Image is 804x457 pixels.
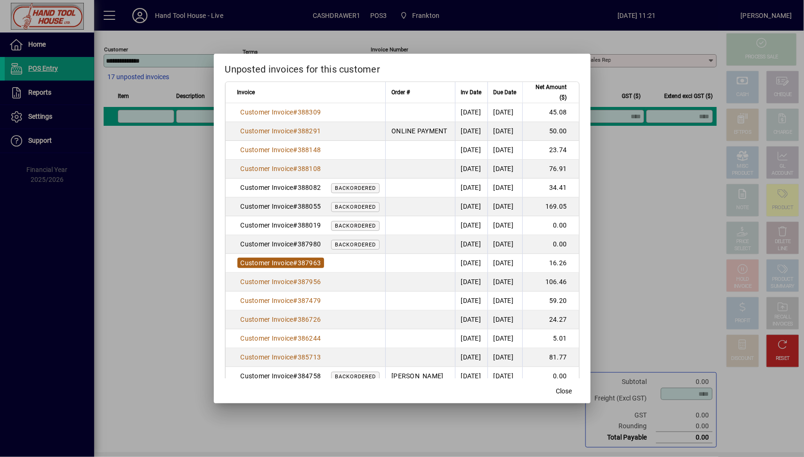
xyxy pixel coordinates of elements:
[335,374,376,380] span: Backordered
[298,353,321,361] span: 385713
[241,259,293,267] span: Customer Invoice
[455,122,487,141] td: [DATE]
[455,254,487,273] td: [DATE]
[522,141,579,160] td: 23.74
[241,353,293,361] span: Customer Invoice
[237,145,325,155] a: Customer Invoice#388148
[494,87,517,98] span: Due Date
[455,141,487,160] td: [DATE]
[293,108,298,116] span: #
[391,372,443,380] span: [PERSON_NAME]
[487,197,522,216] td: [DATE]
[455,367,487,386] td: [DATE]
[522,292,579,310] td: 59.20
[522,329,579,348] td: 5.01
[487,235,522,254] td: [DATE]
[455,160,487,179] td: [DATE]
[241,108,293,116] span: Customer Invoice
[487,103,522,122] td: [DATE]
[298,146,321,154] span: 388148
[298,127,321,135] span: 388291
[455,329,487,348] td: [DATE]
[293,259,298,267] span: #
[293,297,298,304] span: #
[241,146,293,154] span: Customer Invoice
[241,278,293,286] span: Customer Invoice
[487,367,522,386] td: [DATE]
[237,295,325,306] a: Customer Invoice#387479
[487,348,522,367] td: [DATE]
[335,204,376,210] span: Backordered
[455,103,487,122] td: [DATE]
[237,314,325,325] a: Customer Invoice#386726
[528,82,567,103] span: Net Amount ($)
[522,235,579,254] td: 0.00
[487,122,522,141] td: [DATE]
[455,348,487,367] td: [DATE]
[298,165,321,172] span: 388108
[487,292,522,310] td: [DATE]
[522,160,579,179] td: 76.91
[293,146,298,154] span: #
[237,87,255,98] span: Invoice
[455,197,487,216] td: [DATE]
[487,216,522,235] td: [DATE]
[293,353,298,361] span: #
[237,352,325,362] a: Customer Invoice#385713
[455,216,487,235] td: [DATE]
[298,278,321,286] span: 387956
[522,103,579,122] td: 45.08
[455,235,487,254] td: [DATE]
[241,335,293,342] span: Customer Invoice
[487,141,522,160] td: [DATE]
[241,297,293,304] span: Customer Invoice
[455,310,487,329] td: [DATE]
[241,127,293,135] span: Customer Invoice
[522,367,579,386] td: 0.00
[522,348,579,367] td: 81.77
[522,122,579,141] td: 50.00
[455,292,487,310] td: [DATE]
[298,297,321,304] span: 387479
[455,179,487,197] td: [DATE]
[455,273,487,292] td: [DATE]
[293,278,298,286] span: #
[487,254,522,273] td: [DATE]
[522,310,579,329] td: 24.27
[298,108,321,116] span: 388309
[293,316,298,323] span: #
[487,160,522,179] td: [DATE]
[293,165,298,172] span: #
[237,163,325,174] a: Customer Invoice#388108
[391,87,410,98] span: Order #
[549,383,579,400] button: Close
[487,310,522,329] td: [DATE]
[522,197,579,216] td: 169.05
[237,107,325,117] a: Customer Invoice#388309
[335,242,376,248] span: Backordered
[522,273,579,292] td: 106.46
[335,185,376,191] span: Backordered
[522,254,579,273] td: 16.26
[298,259,321,267] span: 387963
[241,316,293,323] span: Customer Invoice
[335,223,376,229] span: Backordered
[522,179,579,197] td: 34.41
[298,335,321,342] span: 386244
[237,258,325,268] a: Customer Invoice#387963
[487,273,522,292] td: [DATE]
[461,87,482,98] span: Inv Date
[391,127,447,135] span: ONLINE PAYMENT
[522,216,579,235] td: 0.00
[298,316,321,323] span: 386726
[293,335,298,342] span: #
[237,333,325,343] a: Customer Invoice#386244
[487,329,522,348] td: [DATE]
[556,386,572,396] span: Close
[237,126,325,136] a: Customer Invoice#388291
[487,179,522,197] td: [DATE]
[214,54,591,81] h2: Unposted invoices for this customer
[293,127,298,135] span: #
[241,165,293,172] span: Customer Invoice
[237,277,325,287] a: Customer Invoice#387956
